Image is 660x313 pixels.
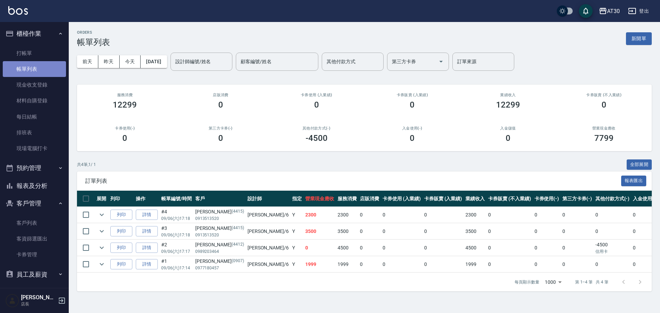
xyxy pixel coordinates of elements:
[3,45,66,61] a: 打帳單
[596,4,623,18] button: AT30
[464,191,486,207] th: 業績收入
[85,178,621,185] span: 訂單列表
[336,240,359,256] td: 4500
[358,256,381,272] td: 0
[533,207,561,223] td: 0
[181,93,261,97] h2: 店販消費
[561,223,594,239] td: 0
[77,30,110,35] h2: ORDERS
[290,256,304,272] td: Y
[195,225,244,232] div: [PERSON_NAME]
[422,191,464,207] th: 卡券販賣 (入業績)
[97,243,107,253] button: expand row
[422,256,464,272] td: 0
[594,133,614,143] h3: 7799
[97,226,107,236] button: expand row
[3,141,66,156] a: 現場電腦打卡
[113,100,137,110] h3: 12299
[486,207,532,223] td: 0
[232,208,244,215] p: (4415)
[533,191,561,207] th: 卡券使用(-)
[486,240,532,256] td: 0
[422,240,464,256] td: 0
[232,241,244,248] p: (4412)
[161,248,192,255] p: 09/06 (六) 17:17
[626,35,652,42] a: 新開單
[110,259,132,270] button: 列印
[3,231,66,247] a: 客資篩選匯出
[159,256,194,272] td: #1
[304,240,336,256] td: 0
[97,210,107,220] button: expand row
[373,126,452,131] h2: 入金使用(-)
[3,159,66,177] button: 預約管理
[195,248,244,255] p: 0989203464
[627,159,652,170] button: 全部展開
[631,223,659,239] td: 0
[77,55,98,68] button: 前天
[290,240,304,256] td: Y
[533,240,561,256] td: 0
[218,133,223,143] h3: 0
[306,133,328,143] h3: -4500
[290,223,304,239] td: Y
[195,232,244,238] p: 0913513520
[336,256,359,272] td: 1999
[3,93,66,109] a: 材料自購登錄
[381,240,422,256] td: 0
[595,248,630,255] p: 信用卡
[561,240,594,256] td: 0
[533,256,561,272] td: 0
[134,191,159,207] th: 操作
[621,176,647,186] button: 報表匯出
[561,207,594,223] td: 0
[8,6,28,15] img: Logo
[358,191,381,207] th: 店販消費
[594,256,631,272] td: 0
[246,256,290,272] td: [PERSON_NAME] /6
[85,126,165,131] h2: 卡券使用(-)
[631,256,659,272] td: 0
[141,55,167,68] button: [DATE]
[159,191,194,207] th: 帳單編號/時間
[607,7,620,15] div: AT30
[277,93,356,97] h2: 卡券使用 (入業績)
[3,247,66,262] a: 卡券管理
[631,191,659,207] th: 入金使用(-)
[506,133,510,143] h3: 0
[469,93,548,97] h2: 業績收入
[246,207,290,223] td: [PERSON_NAME] /6
[304,256,336,272] td: 1999
[314,100,319,110] h3: 0
[3,109,66,125] a: 每日結帳
[3,215,66,231] a: 客戶列表
[161,265,192,271] p: 09/06 (六) 17:14
[436,56,447,67] button: Open
[496,100,520,110] h3: 12299
[626,32,652,45] button: 新開單
[358,240,381,256] td: 0
[277,126,356,131] h2: 其他付款方式(-)
[304,191,336,207] th: 營業現金應收
[631,240,659,256] td: 0
[3,125,66,141] a: 排班表
[110,243,132,253] button: 列印
[85,93,165,97] h3: 服務消費
[381,207,422,223] td: 0
[579,4,593,18] button: save
[3,266,66,283] button: 員工及薪資
[381,191,422,207] th: 卡券使用 (入業績)
[120,55,141,68] button: 今天
[246,240,290,256] td: [PERSON_NAME] /6
[159,240,194,256] td: #2
[195,208,244,215] div: [PERSON_NAME]
[564,126,643,131] h2: 營業現金應收
[181,126,261,131] h2: 第三方卡券(-)
[218,100,223,110] h3: 0
[358,223,381,239] td: 0
[195,265,244,271] p: 0977180457
[194,191,246,207] th: 客戶
[631,207,659,223] td: 0
[290,207,304,223] td: Y
[515,279,539,285] p: 每頁顯示數量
